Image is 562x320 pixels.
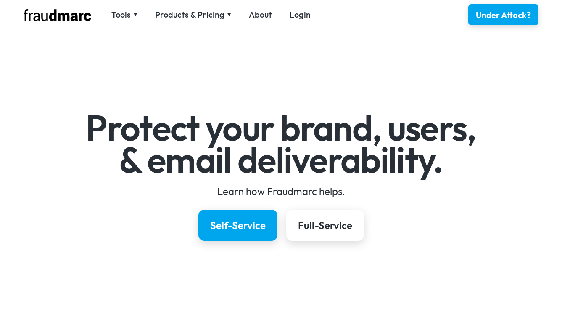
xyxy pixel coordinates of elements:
div: Products & Pricing [155,9,231,21]
a: Login [290,9,311,21]
div: Products & Pricing [155,9,224,21]
div: Full-Service [298,219,352,232]
div: Under Attack? [476,9,531,21]
a: Self-Service [198,210,277,241]
div: Tools [111,9,137,21]
a: Under Attack? [468,4,538,25]
div: Tools [111,9,131,21]
a: About [249,9,272,21]
h1: Protect your brand, users, & email deliverability. [37,112,525,176]
div: Self-Service [210,219,266,232]
div: Learn how Fraudmarc helps. [37,184,525,198]
a: Full-Service [286,210,364,241]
